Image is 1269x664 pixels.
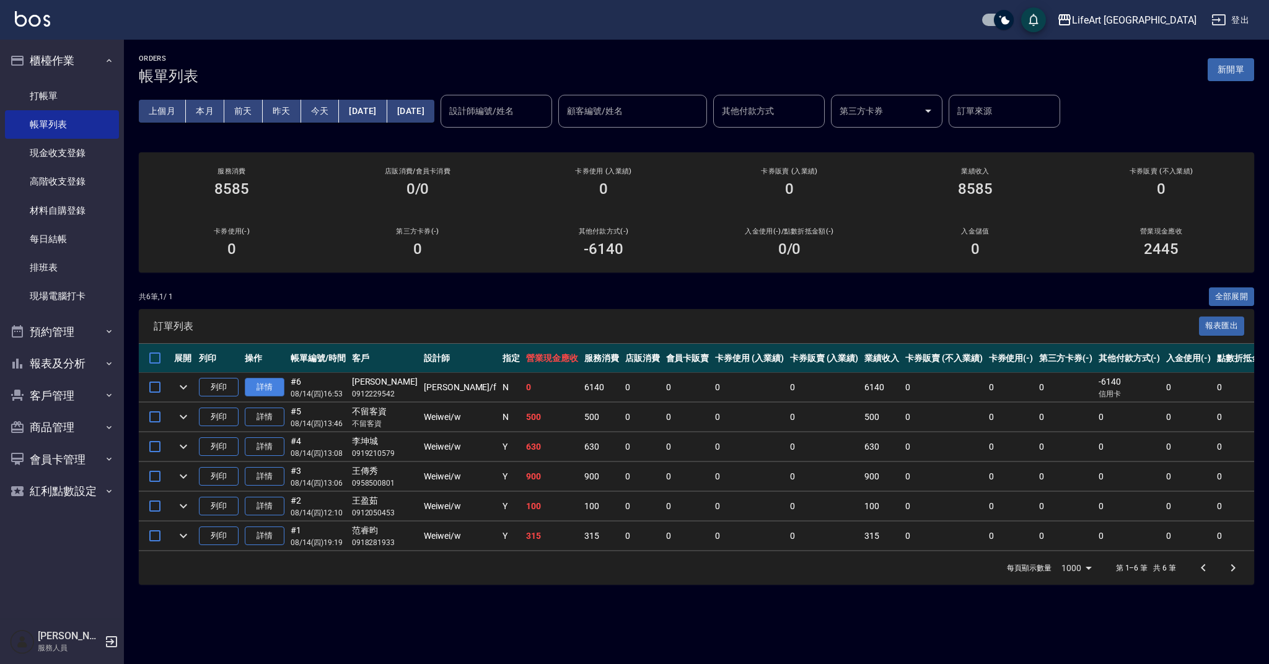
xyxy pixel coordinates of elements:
[352,537,418,548] p: 0918281933
[421,492,499,521] td: Weiwei /w
[787,403,862,432] td: 0
[499,462,523,491] td: Y
[1163,522,1214,551] td: 0
[622,344,663,373] th: 店販消費
[5,475,119,507] button: 紅利點數設定
[413,240,422,258] h3: 0
[499,344,523,373] th: 指定
[861,403,902,432] td: 500
[1007,562,1052,574] p: 每頁顯示數量
[1096,492,1164,521] td: 0
[291,507,346,518] p: 08/14 (四) 12:10
[622,373,663,402] td: 0
[902,462,985,491] td: 0
[15,11,50,27] img: Logo
[340,167,496,175] h2: 店販消費 /會員卡消費
[523,492,581,521] td: 100
[387,100,434,123] button: [DATE]
[902,403,985,432] td: 0
[174,526,193,545] button: expand row
[918,101,938,121] button: Open
[301,100,340,123] button: 今天
[712,403,787,432] td: 0
[1208,58,1254,81] button: 新開單
[291,478,346,489] p: 08/14 (四) 13:06
[288,522,349,551] td: #1
[199,437,239,456] button: 列印
[499,373,523,402] td: N
[787,344,862,373] th: 卡券販賣 (入業績)
[5,282,119,310] a: 現場電腦打卡
[352,375,418,388] div: [PERSON_NAME]
[1096,522,1164,551] td: 0
[1163,462,1214,491] td: 0
[1144,240,1179,258] h3: 2445
[352,418,418,429] p: 不留客資
[897,227,1053,235] h2: 入金儲值
[622,522,663,551] td: 0
[1199,317,1245,336] button: 報表匯出
[1208,63,1254,75] a: 新開單
[663,373,713,402] td: 0
[5,167,119,196] a: 高階收支登錄
[525,227,682,235] h2: 其他付款方式(-)
[1096,462,1164,491] td: 0
[174,437,193,456] button: expand row
[778,240,801,258] h3: 0 /0
[5,196,119,225] a: 材料自購登錄
[5,225,119,253] a: 每日結帳
[38,630,101,642] h5: [PERSON_NAME]
[1096,432,1164,461] td: 0
[986,492,1037,521] td: 0
[1036,373,1096,402] td: 0
[525,167,682,175] h2: 卡券使用 (入業績)
[663,492,713,521] td: 0
[224,100,263,123] button: 前天
[599,180,608,198] h3: 0
[5,316,119,348] button: 預約管理
[902,373,985,402] td: 0
[861,522,902,551] td: 315
[523,373,581,402] td: 0
[663,432,713,461] td: 0
[291,418,346,429] p: 08/14 (四) 13:46
[5,45,119,77] button: 櫃檯作業
[245,497,284,516] a: 詳情
[622,432,663,461] td: 0
[499,522,523,551] td: Y
[1096,373,1164,402] td: -6140
[340,227,496,235] h2: 第三方卡券(-)
[581,344,622,373] th: 服務消費
[787,492,862,521] td: 0
[199,408,239,427] button: 列印
[154,320,1199,333] span: 訂單列表
[1163,373,1214,402] td: 0
[986,344,1037,373] th: 卡券使用(-)
[1036,344,1096,373] th: 第三方卡券(-)
[1206,9,1254,32] button: 登出
[199,526,239,546] button: 列印
[352,478,418,489] p: 0958500801
[5,443,119,476] button: 會員卡管理
[288,373,349,402] td: #6
[622,462,663,491] td: 0
[1083,227,1239,235] h2: 營業現金應收
[196,344,242,373] th: 列印
[406,180,429,198] h3: 0/0
[861,373,902,402] td: 6140
[499,403,523,432] td: N
[1036,462,1096,491] td: 0
[663,462,713,491] td: 0
[986,432,1037,461] td: 0
[581,373,622,402] td: 6140
[1163,403,1214,432] td: 0
[171,344,196,373] th: 展開
[352,405,418,418] div: 不留客資
[1036,492,1096,521] td: 0
[663,522,713,551] td: 0
[5,380,119,412] button: 客戶管理
[523,522,581,551] td: 315
[214,180,249,198] h3: 8585
[499,492,523,521] td: Y
[421,344,499,373] th: 設計師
